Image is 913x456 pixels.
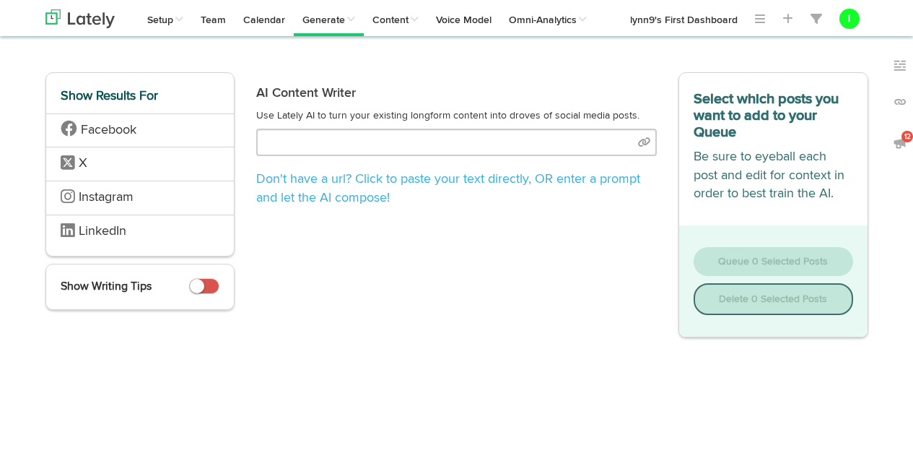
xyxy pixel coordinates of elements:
span: LinkedIn [79,225,126,238]
span: X [79,157,87,170]
p: Be sure to eyeball each post and edit for context in order to best train the AI. [694,148,853,204]
span: , OR enter a prompt and let the AI compose! [256,173,640,205]
img: announcements_off.svg [893,136,907,150]
span: Facebook [81,124,136,137]
button: Queue 0 Selected Posts [694,247,853,276]
img: links_off.svg [893,95,907,109]
span: Instagram [79,191,134,204]
h3: Select which posts you want to add to your Queue [694,87,853,141]
h2: AI Content Writer [256,87,657,101]
button: Delete 0 Selected Posts [694,283,853,315]
iframe: Opens a widget where you can find more information [821,413,899,449]
p: Use Lately AI to turn your existing longform content into droves of social media posts. [256,108,657,123]
img: keywords_off.svg [893,59,907,73]
span: Queue 0 Selected Posts [718,257,828,267]
span: 12 [901,131,913,142]
img: logo_lately_bg_light.svg [45,9,115,28]
button: l [839,9,860,29]
span: Show Results For [61,90,158,103]
span: Show Writing Tips [61,281,152,293]
a: Don't have a url? Click to paste your text directly [256,173,640,205]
